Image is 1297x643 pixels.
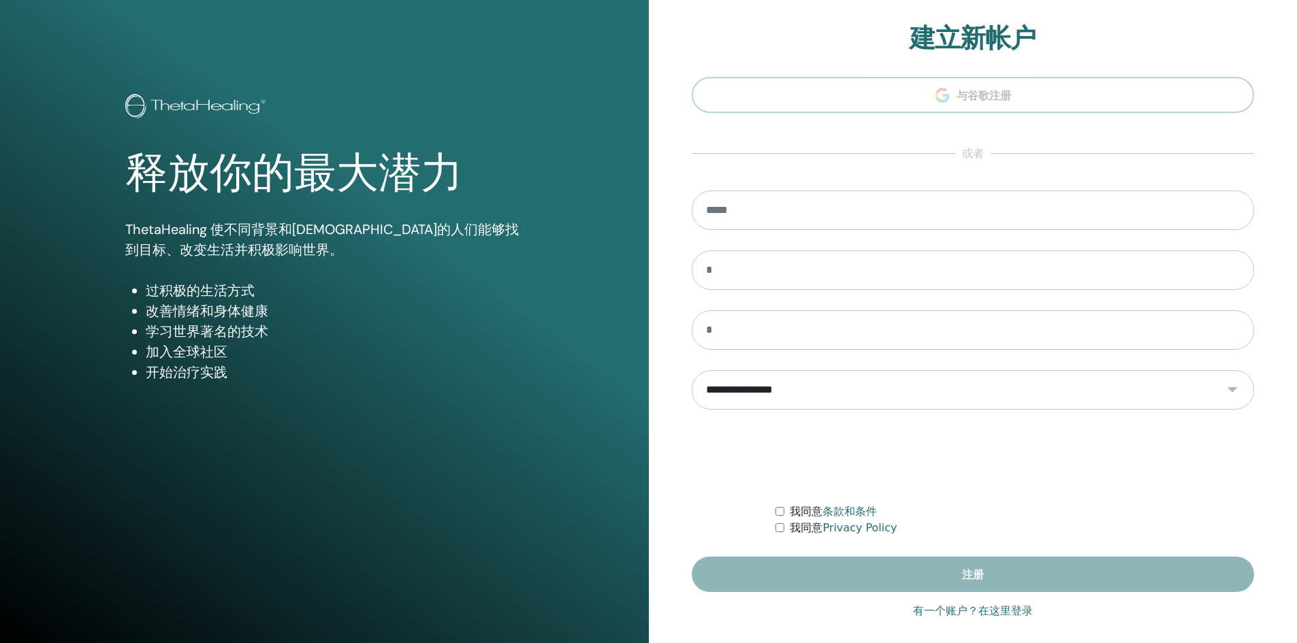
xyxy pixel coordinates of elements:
[913,603,1033,619] a: 有一个账户？在这里登录
[146,342,524,362] li: 加入全球社区
[125,219,524,260] p: ThetaHealing 使不同背景和[DEMOGRAPHIC_DATA]的人们能够找到目标、改变生活并积极影响世界。
[869,430,1076,483] iframe: reCAPTCHA
[955,146,991,162] span: 或者
[146,362,524,382] li: 开始治疗实践
[822,505,877,518] a: 条款和条件
[790,520,897,536] label: 我同意
[146,280,524,301] li: 过积极的生活方式
[146,321,524,342] li: 学习世界著名的技术
[125,148,524,199] h1: 释放你的最大潜力
[146,301,524,321] li: 改善情绪和身体健康
[692,23,1255,54] h2: 建立新帐户
[822,521,897,534] a: Privacy Policy
[790,504,877,520] label: 我同意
